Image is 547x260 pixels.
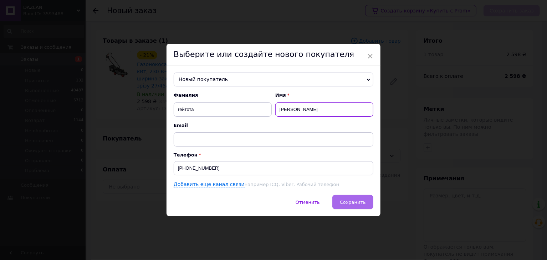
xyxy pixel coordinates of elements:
[174,92,272,99] span: Фамилия
[288,195,327,209] button: Отменить
[167,44,380,65] div: Выберите или создайте нового покупателя
[174,181,245,187] a: Добавить еще канал связи
[174,122,373,129] span: Email
[174,73,373,87] span: Новый покупатель
[275,92,373,99] span: Имя
[340,200,366,205] span: Сохранить
[367,50,373,62] span: ×
[275,102,373,117] input: Например: Иван
[332,195,373,209] button: Сохранить
[174,102,272,117] input: Например: Иванов
[174,161,373,175] input: +38 096 0000000
[174,152,373,158] p: Телефон
[296,200,320,205] span: Отменить
[245,182,339,187] span: например ICQ, Viber, Рабочий телефон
